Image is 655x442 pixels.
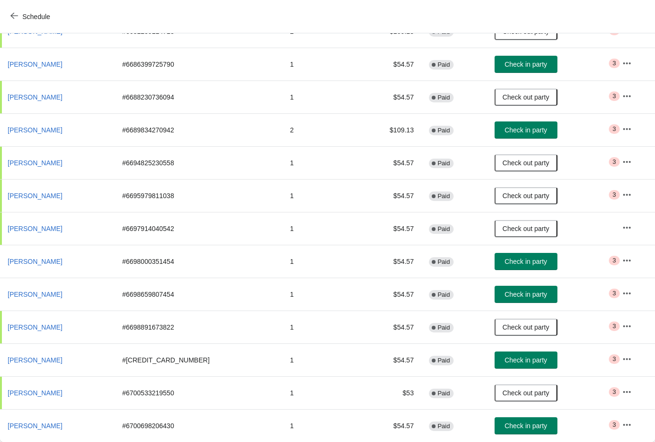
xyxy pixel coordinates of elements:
[495,56,557,73] button: Check in party
[282,113,357,146] td: 2
[437,225,450,233] span: Paid
[8,389,62,397] span: [PERSON_NAME]
[495,352,557,369] button: Check in party
[8,422,62,430] span: [PERSON_NAME]
[503,192,549,200] span: Check out party
[505,291,547,298] span: Check in party
[495,154,557,171] button: Check out party
[495,89,557,106] button: Check out party
[495,187,557,204] button: Check out party
[357,278,421,311] td: $54.57
[115,80,283,113] td: # 6688230736094
[357,376,421,409] td: $53
[357,311,421,343] td: $54.57
[282,80,357,113] td: 1
[4,286,66,303] button: [PERSON_NAME]
[4,89,66,106] button: [PERSON_NAME]
[357,212,421,245] td: $54.57
[505,126,547,134] span: Check in party
[437,422,450,430] span: Paid
[8,258,62,265] span: [PERSON_NAME]
[115,278,283,311] td: # 6698659807454
[503,225,549,232] span: Check out party
[437,324,450,331] span: Paid
[613,158,616,166] span: 3
[357,48,421,80] td: $54.57
[357,343,421,376] td: $54.57
[505,422,547,430] span: Check in party
[437,160,450,167] span: Paid
[4,384,66,402] button: [PERSON_NAME]
[357,146,421,179] td: $54.57
[503,323,549,331] span: Check out party
[4,187,66,204] button: [PERSON_NAME]
[4,154,66,171] button: [PERSON_NAME]
[613,355,616,363] span: 3
[503,93,549,101] span: Check out party
[357,179,421,212] td: $54.57
[115,311,283,343] td: # 6698891673822
[8,356,62,364] span: [PERSON_NAME]
[115,146,283,179] td: # 6694825230558
[357,113,421,146] td: $109.13
[613,421,616,429] span: 3
[613,92,616,100] span: 3
[115,343,283,376] td: # [CREDIT_CARD_NUMBER]
[282,48,357,80] td: 1
[8,159,62,167] span: [PERSON_NAME]
[613,60,616,67] span: 3
[282,311,357,343] td: 1
[437,390,450,397] span: Paid
[4,121,66,139] button: [PERSON_NAME]
[437,94,450,101] span: Paid
[115,113,283,146] td: # 6689834270942
[4,253,66,270] button: [PERSON_NAME]
[4,352,66,369] button: [PERSON_NAME]
[8,93,62,101] span: [PERSON_NAME]
[282,179,357,212] td: 1
[357,80,421,113] td: $54.57
[4,417,66,434] button: [PERSON_NAME]
[282,278,357,311] td: 1
[495,220,557,237] button: Check out party
[115,179,283,212] td: # 6695979811038
[613,322,616,330] span: 3
[4,56,66,73] button: [PERSON_NAME]
[503,389,549,397] span: Check out party
[115,376,283,409] td: # 6700533219550
[495,253,557,270] button: Check in party
[613,290,616,297] span: 3
[437,192,450,200] span: Paid
[4,319,66,336] button: [PERSON_NAME]
[4,220,66,237] button: [PERSON_NAME]
[613,257,616,264] span: 3
[495,319,557,336] button: Check out party
[437,127,450,134] span: Paid
[495,384,557,402] button: Check out party
[503,159,549,167] span: Check out party
[282,343,357,376] td: 1
[437,291,450,299] span: Paid
[8,291,62,298] span: [PERSON_NAME]
[8,192,62,200] span: [PERSON_NAME]
[613,191,616,199] span: 3
[22,13,50,20] span: Schedule
[8,323,62,331] span: [PERSON_NAME]
[505,60,547,68] span: Check in party
[282,245,357,278] td: 1
[115,48,283,80] td: # 6686399725790
[115,409,283,442] td: # 6700698206430
[282,376,357,409] td: 1
[115,245,283,278] td: # 6698000351454
[437,61,450,69] span: Paid
[8,60,62,68] span: [PERSON_NAME]
[613,125,616,133] span: 3
[437,258,450,266] span: Paid
[495,417,557,434] button: Check in party
[282,146,357,179] td: 1
[115,212,283,245] td: # 6697914040542
[357,409,421,442] td: $54.57
[282,212,357,245] td: 1
[505,258,547,265] span: Check in party
[437,357,450,364] span: Paid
